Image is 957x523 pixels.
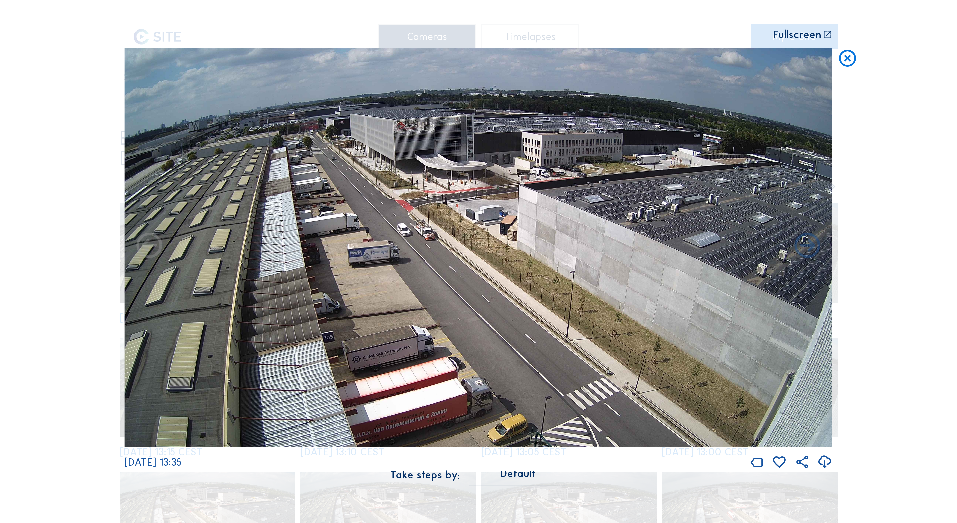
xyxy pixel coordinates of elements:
[792,231,823,262] i: Back
[124,456,181,468] span: [DATE] 13:35
[773,30,821,40] div: Fullscreen
[500,471,536,477] div: Default
[390,470,460,480] div: Take steps by:
[469,471,567,486] div: Default
[124,48,832,447] img: Image
[134,231,165,262] i: Forward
